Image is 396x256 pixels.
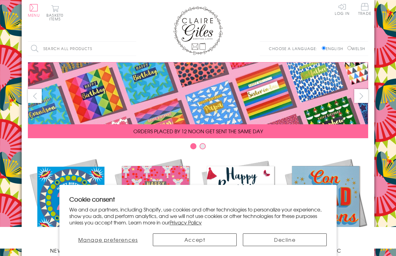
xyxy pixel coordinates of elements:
[28,89,42,103] button: prev
[335,3,350,15] a: Log In
[69,233,147,246] button: Manage preferences
[173,6,223,55] img: Claire Giles Greetings Cards
[130,42,136,56] input: Search
[28,4,40,17] button: Menu
[113,157,198,254] a: Christmas
[69,195,327,203] h2: Cookie consent
[347,46,365,51] label: Welsh
[269,46,321,51] p: Choose a language:
[28,157,113,254] a: New Releases
[49,12,63,22] span: 0 items
[133,127,263,135] span: ORDERS PLACED BY 12 NOON GET SENT THE SAME DAY
[358,3,371,15] span: Trade
[78,236,138,243] span: Manage preferences
[347,46,351,50] input: Welsh
[322,46,346,51] label: English
[28,12,40,18] span: Menu
[322,46,326,50] input: English
[170,219,202,226] a: Privacy Policy
[69,206,327,225] p: We and our partners, including Shopify, use cookies and other technologies to personalize your ex...
[46,5,63,21] button: Basket0 items
[28,42,136,56] input: Search all products
[358,3,371,16] a: Trade
[153,233,237,246] button: Accept
[28,143,368,152] div: Carousel Pagination
[200,143,206,149] button: Carousel Page 2
[198,157,283,254] a: Birthdays
[354,89,368,103] button: next
[190,143,196,149] button: Carousel Page 1 (Current Slide)
[50,247,91,254] span: New Releases
[283,157,368,254] a: Academic
[243,233,327,246] button: Decline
